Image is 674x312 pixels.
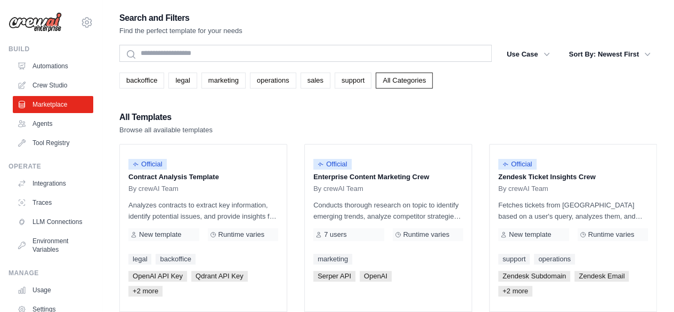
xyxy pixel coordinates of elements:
[128,254,151,265] a: legal
[218,230,265,239] span: Runtime varies
[534,254,575,265] a: operations
[119,11,242,26] h2: Search and Filters
[9,12,62,33] img: Logo
[313,172,463,182] p: Enterprise Content Marketing Crew
[128,271,187,282] span: OpenAI API Key
[119,73,164,89] a: backoffice
[9,269,93,277] div: Manage
[201,73,246,89] a: marketing
[168,73,197,89] a: legal
[324,230,347,239] span: 7 users
[563,45,657,64] button: Sort By: Newest First
[498,172,648,182] p: Zendesk Ticket Insights Crew
[13,115,93,132] a: Agents
[360,271,392,282] span: OpenAI
[498,199,648,222] p: Fetches tickets from [GEOGRAPHIC_DATA] based on a user's query, analyzes them, and generates a su...
[13,77,93,94] a: Crew Studio
[498,185,548,193] span: By crewAI Team
[13,175,93,192] a: Integrations
[128,286,163,297] span: +2 more
[13,96,93,113] a: Marketplace
[588,230,635,239] span: Runtime varies
[498,286,532,297] span: +2 more
[574,271,629,282] span: Zendesk Email
[313,159,352,170] span: Official
[301,73,330,89] a: sales
[509,230,551,239] span: New template
[9,162,93,171] div: Operate
[403,230,450,239] span: Runtime varies
[250,73,296,89] a: operations
[128,199,278,222] p: Analyzes contracts to extract key information, identify potential issues, and provide insights fo...
[128,185,178,193] span: By crewAI Team
[9,45,93,53] div: Build
[191,271,248,282] span: Qdrant API Key
[139,230,181,239] span: New template
[13,233,93,258] a: Environment Variables
[119,125,213,135] p: Browse all available templates
[13,282,93,299] a: Usage
[128,159,167,170] span: Official
[313,271,355,282] span: Serper API
[376,73,433,89] a: All Categories
[156,254,195,265] a: backoffice
[13,58,93,75] a: Automations
[119,110,213,125] h2: All Templates
[498,254,530,265] a: support
[13,134,93,151] a: Tool Registry
[313,199,463,222] p: Conducts thorough research on topic to identify emerging trends, analyze competitor strategies, a...
[498,271,570,282] span: Zendesk Subdomain
[313,185,363,193] span: By crewAI Team
[13,213,93,230] a: LLM Connections
[128,172,278,182] p: Contract Analysis Template
[335,73,371,89] a: support
[500,45,556,64] button: Use Case
[313,254,352,265] a: marketing
[13,194,93,211] a: Traces
[119,26,242,36] p: Find the perfect template for your needs
[498,159,537,170] span: Official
